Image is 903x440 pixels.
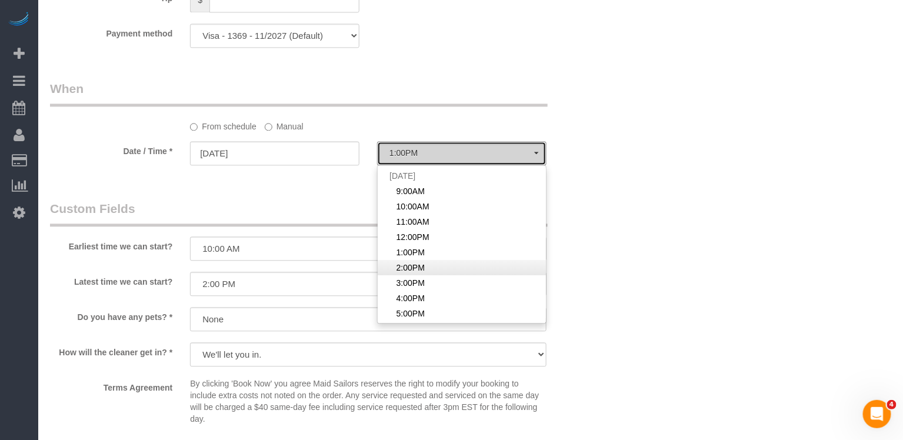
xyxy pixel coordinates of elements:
span: 1:00PM [389,148,534,158]
input: From schedule [190,123,198,131]
label: How will the cleaner get in? * [41,342,181,358]
span: 1:00PM [396,246,425,258]
span: 5:00PM [396,308,425,319]
iframe: Intercom live chat [863,400,891,428]
label: Terms Agreement [41,378,181,394]
span: 4:00PM [396,292,425,304]
label: Date / Time * [41,141,181,157]
label: Earliest time we can start? [41,236,181,252]
legend: When [50,80,548,106]
legend: Custom Fields [50,200,548,226]
span: 12:00PM [396,231,429,243]
span: [DATE] [389,171,415,181]
img: Automaid Logo [7,12,31,28]
input: MM/DD/YYYY [190,141,359,165]
button: 1:00PM [377,141,547,165]
span: 3:00PM [396,277,425,289]
span: 2:00PM [396,262,425,274]
span: 4 [887,400,897,409]
input: Manual [265,123,272,131]
label: Latest time we can start? [41,272,181,288]
span: 10:00AM [396,201,429,212]
label: From schedule [190,116,256,132]
label: Payment method [41,24,181,39]
span: 9:00AM [396,185,425,197]
p: By clicking 'Book Now' you agree Maid Sailors reserves the right to modify your booking to includ... [190,378,547,425]
label: Manual [265,116,304,132]
span: 11:00AM [396,216,429,228]
label: Do you have any pets? * [41,307,181,323]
